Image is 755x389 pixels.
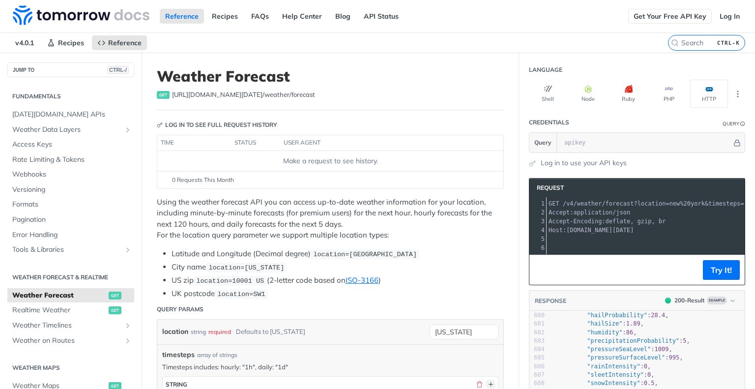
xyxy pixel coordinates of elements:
[529,379,545,388] div: 608
[124,337,132,345] button: Show subpages for Weather on Routes
[7,228,134,242] a: Error Handling
[12,200,132,209] span: Formats
[552,354,683,361] span: : ,
[665,298,671,303] span: 200
[587,354,665,361] span: "pressureSurfaceLevel"
[358,9,404,24] a: API Status
[587,312,647,319] span: "hailProbability"
[206,9,243,24] a: Recipes
[671,39,679,47] svg: Search
[12,336,121,346] span: Weather on Routes
[534,296,567,306] button: RESPONSE
[552,337,690,344] span: : ,
[277,9,327,24] a: Help Center
[92,35,147,50] a: Reference
[740,121,745,126] i: Information
[566,227,634,234] span: [DOMAIN_NAME][DATE]
[157,67,504,85] h1: Weather Forecast
[330,9,356,24] a: Blog
[208,264,284,271] span: location=[US_STATE]
[730,87,745,101] button: More Languages
[12,321,121,330] span: Weather Timelines
[124,246,132,254] button: Show subpages for Tools & Libraries
[7,107,134,122] a: [DATE][DOMAIN_NAME] APIs
[217,291,265,298] span: location=SW1
[644,363,647,370] span: 0
[529,362,545,371] div: 606
[124,322,132,329] button: Show subpages for Weather Timelines
[529,226,546,235] div: 4
[7,122,134,137] a: Weather Data LayersShow subpages for Weather Data Layers
[109,306,121,314] span: get
[7,62,134,77] button: JUMP TOCTRL-/
[723,120,739,127] div: Query
[7,333,134,348] a: Weather on RoutesShow subpages for Weather on Routes
[529,217,546,226] div: 3
[552,329,637,336] span: : ,
[587,346,651,353] span: "pressureSeaLevel"
[108,38,142,47] span: Reference
[157,135,231,151] th: time
[529,337,545,345] div: 603
[674,296,705,305] div: 200 - Result
[715,38,742,48] kbd: CTRL-K
[313,251,417,258] span: location=[GEOGRAPHIC_DATA]
[162,362,498,371] p: Timesteps includes: hourly: "1h", daily: "1d"
[651,312,665,319] span: 28.4
[161,156,499,166] div: Make a request to see history.
[650,80,688,108] button: PHP
[563,200,744,207] span: /v4/weather/forecast?location=new%20york&timesteps=
[529,133,557,152] button: Query
[628,9,712,24] a: Get Your Free API Key
[660,296,740,305] button: 200200-ResultExample
[7,303,134,318] a: Realtime Weatherget
[157,305,203,314] div: Query Params
[7,92,134,101] h2: Fundamentals
[626,329,633,336] span: 86
[552,371,655,378] span: : ,
[529,235,546,243] div: 5
[172,248,504,260] li: Latitude and Longitude (Decimal degree)
[208,325,231,339] div: required
[107,66,129,74] span: CTRL-/
[162,350,195,360] span: timesteps
[160,9,204,24] a: Reference
[7,288,134,303] a: Weather Forecastget
[7,137,134,152] a: Access Keys
[626,320,640,327] span: 1.89
[12,215,132,225] span: Pagination
[7,167,134,182] a: Webhooks
[529,311,545,320] div: 600
[172,262,504,273] li: City name
[732,138,742,148] button: Hide
[714,9,745,24] a: Log In
[683,337,686,344] span: 5
[606,218,666,225] span: deflate, gzip, br
[486,380,495,389] button: Show
[707,297,727,304] span: Example
[529,199,546,208] div: 1
[157,197,504,241] p: Using the weather forecast API you can access up-to-date weather information for your location, i...
[587,380,640,387] span: "snowIntensity"
[7,152,134,167] a: Rate Limiting & Tokens
[723,120,745,127] div: QueryInformation
[541,158,627,168] a: Log in to use your API keys
[12,110,132,120] span: [DATE][DOMAIN_NAME] APIs
[529,320,545,328] div: 601
[644,380,655,387] span: 0.5
[172,275,504,286] li: US zip (2-letter code based on )
[529,371,545,379] div: 607
[475,380,484,389] button: Delete
[12,185,132,195] span: Versioning
[7,182,134,197] a: Versioning
[7,273,134,282] h2: Weather Forecast & realtime
[7,212,134,227] a: Pagination
[587,329,622,336] span: "humidity"
[58,38,84,47] span: Recipes
[532,183,564,192] span: Request
[10,35,39,50] span: v4.0.1
[12,155,132,165] span: Rate Limiting & Tokens
[552,312,669,319] span: : ,
[12,230,132,240] span: Error Handling
[529,80,567,108] button: Shell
